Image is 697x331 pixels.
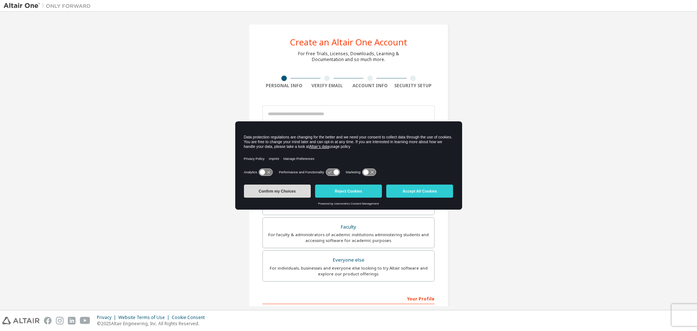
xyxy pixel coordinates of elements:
div: Your Profile [262,292,435,304]
div: For Free Trials, Licenses, Downloads, Learning & Documentation and so much more. [298,51,399,62]
div: Personal Info [262,83,306,89]
img: facebook.svg [44,317,52,324]
div: For individuals, businesses and everyone else looking to try Altair software and explore our prod... [267,265,430,277]
div: Security Setup [392,83,435,89]
div: Website Terms of Use [118,315,172,320]
img: linkedin.svg [68,317,76,324]
div: Everyone else [267,255,430,265]
p: © 2025 Altair Engineering, Inc. All Rights Reserved. [97,320,209,327]
div: Verify Email [306,83,349,89]
img: instagram.svg [56,317,64,324]
div: Cookie Consent [172,315,209,320]
img: altair_logo.svg [2,317,40,324]
img: Altair One [4,2,94,9]
img: youtube.svg [80,317,90,324]
div: Privacy [97,315,118,320]
div: Account Info [348,83,392,89]
div: For faculty & administrators of academic institutions administering students and accessing softwa... [267,232,430,243]
div: Faculty [267,222,430,232]
div: Create an Altair One Account [290,38,407,47]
